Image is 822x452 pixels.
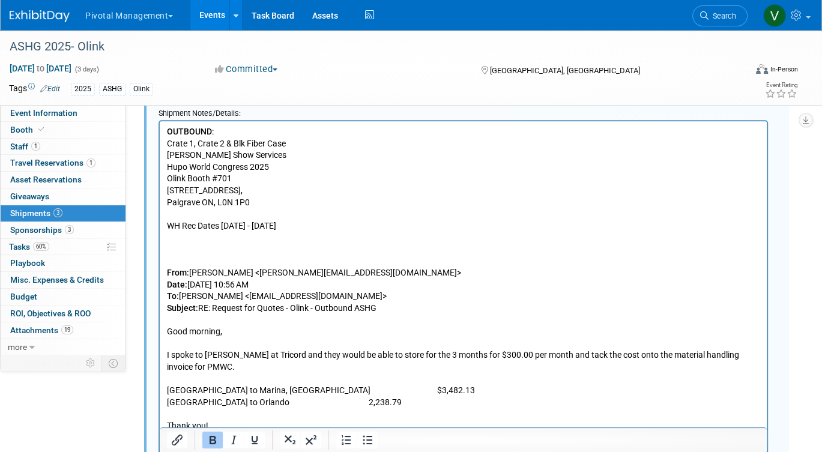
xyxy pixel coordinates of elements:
[7,429,19,438] b: To:
[103,370,121,379] b: Cell:
[1,289,125,305] a: Budget
[1,272,125,288] a: Misc. Expenses & Credits
[1,105,125,121] a: Event Information
[192,370,389,379] a: [PERSON_NAME][EMAIL_ADDRESS][DOMAIN_NAME]
[1,205,125,221] a: Shipments3
[211,63,282,76] button: Committed
[7,182,38,191] b: Subject:
[1,222,125,238] a: Sponsorships3
[8,342,27,352] span: more
[35,64,46,73] span: to
[10,208,62,218] span: Shipments
[7,417,27,427] b: Sent:
[10,191,49,201] span: Giveaways
[709,11,736,20] span: Search
[1,322,125,339] a: Attachments19
[681,62,798,80] div: Event Format
[7,170,19,179] b: To:
[1,139,125,155] a: Staff1
[7,405,29,415] b: From:
[1,155,125,171] a: Travel Reservations1
[86,158,95,167] span: 1
[7,146,29,156] b: From:
[71,83,95,95] div: 2025
[130,83,153,95] div: Olink
[1,239,125,255] a: Tasks60%
[10,125,47,134] span: Booth
[9,63,72,74] span: [DATE] [DATE]
[10,108,77,118] span: Event Information
[7,370,32,379] b: Office:
[5,36,731,58] div: ASHG 2025- Olink
[80,355,101,371] td: Personalize Event Tab Strip
[7,5,52,15] b: OUTBOUND
[10,325,73,335] span: Attachments
[100,405,297,415] a: [PERSON_NAME][EMAIL_ADDRESS][DOMAIN_NAME]
[1,255,125,271] a: Playbook
[10,292,37,301] span: Budget
[7,441,38,450] b: Subject:
[89,429,223,438] a: [EMAIL_ADDRESS][DOMAIN_NAME]
[202,432,223,448] button: Bold
[692,5,748,26] a: Search
[65,225,74,234] span: 3
[1,172,125,188] a: Asset Reservations
[9,82,60,96] td: Tags
[10,10,70,22] img: ExhibitDay
[301,432,321,448] button: Superscript
[74,65,99,73] span: (3 days)
[1,306,125,322] a: ROI, Objectives & ROO
[10,158,95,167] span: Travel Reservations
[167,432,187,448] button: Insert/edit link
[756,64,768,74] img: Format-Inperson.png
[10,309,91,318] span: ROI, Objectives & ROO
[10,258,45,268] span: Playbook
[38,126,44,133] i: Booth reservation complete
[9,242,49,252] span: Tasks
[61,325,73,334] span: 19
[159,103,768,120] div: Shipment Notes/Details:
[31,142,40,151] span: 1
[763,4,786,27] img: Valerie Weld
[7,335,71,345] b: [PERSON_NAME]
[1,339,125,355] a: more
[223,432,244,448] button: Italic
[280,432,300,448] button: Subscript
[7,158,28,168] b: Date:
[10,142,40,151] span: Staff
[490,66,640,75] span: [GEOGRAPHIC_DATA], [GEOGRAPHIC_DATA]
[770,65,798,74] div: In-Person
[101,355,126,371] td: Toggle Event Tabs
[1,188,125,205] a: Giveaways
[40,85,60,93] a: Edit
[1,122,125,138] a: Booth
[244,432,265,448] button: Underline
[53,208,62,217] span: 3
[357,432,378,448] button: Bullet list
[33,242,49,251] span: 60%
[10,275,104,285] span: Misc. Expenses & Credits
[336,432,357,448] button: Numbered list
[765,82,797,88] div: Event Rating
[99,83,125,95] div: ASHG
[10,225,74,235] span: Sponsorships
[10,175,82,184] span: Asset Reservations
